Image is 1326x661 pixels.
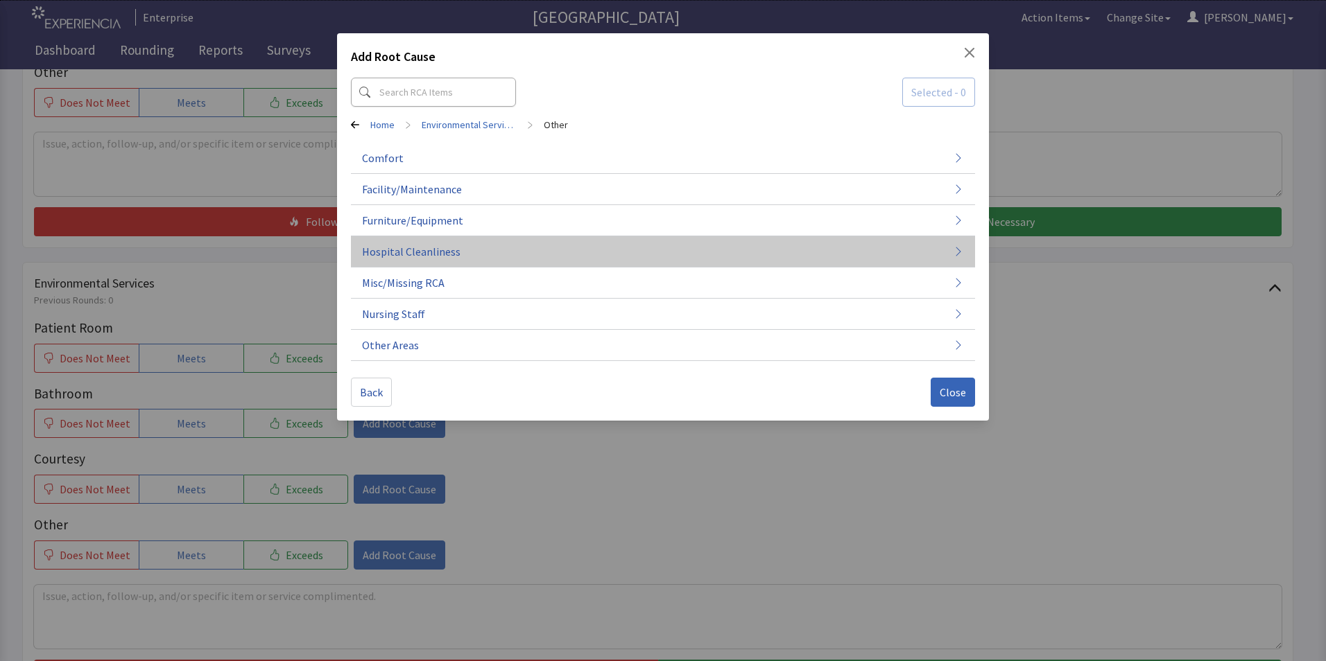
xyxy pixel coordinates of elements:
button: Misc/Missing RCA [351,267,975,299]
button: Close [964,47,975,58]
span: Hospital Cleanliness [362,243,460,260]
button: Hospital Cleanliness [351,236,975,267]
button: Back [351,378,392,407]
button: Close [931,378,975,407]
span: Comfort [362,150,404,166]
span: Furniture/Equipment [362,212,463,229]
input: Search RCA Items [351,78,516,107]
a: Other [544,118,568,132]
a: Home [370,118,395,132]
a: Environmental Services [422,118,517,132]
span: > [528,111,533,139]
span: Nursing Staff [362,306,425,322]
button: Nursing Staff [351,299,975,330]
span: Close [940,384,966,400]
button: Other Areas [351,330,975,361]
button: Facility/Maintenance [351,174,975,205]
span: > [406,111,411,139]
button: Furniture/Equipment [351,205,975,236]
h2: Add Root Cause [351,47,436,72]
span: Other Areas [362,337,419,353]
span: Facility/Maintenance [362,181,462,197]
span: Misc/Missing RCA [362,274,445,291]
span: Back [360,384,383,400]
button: Comfort [351,143,975,174]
